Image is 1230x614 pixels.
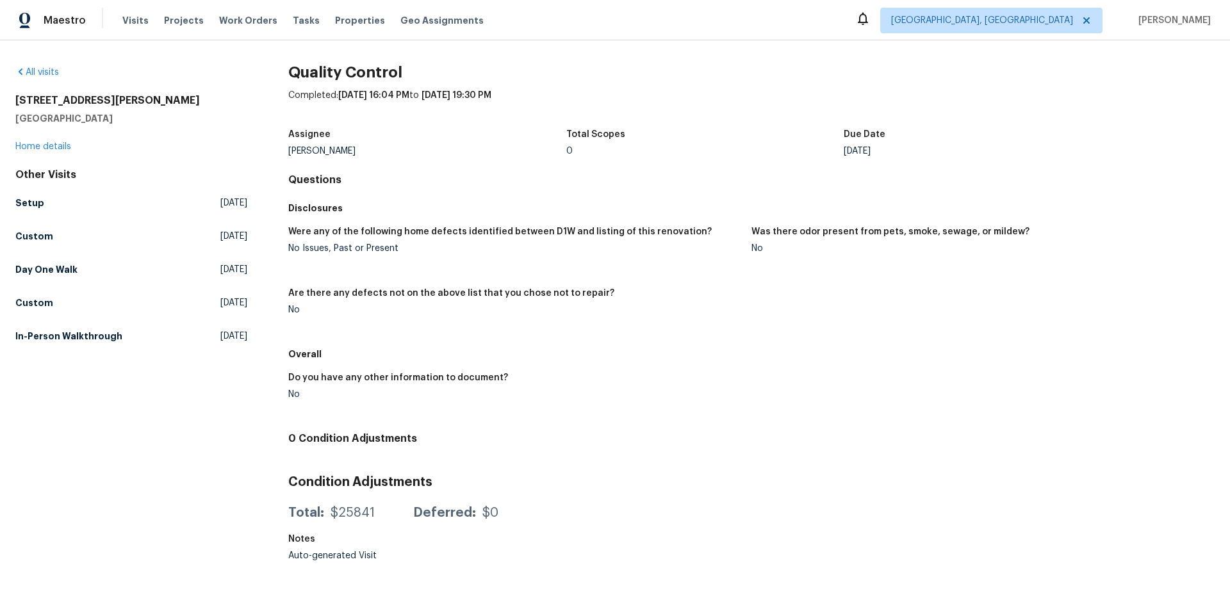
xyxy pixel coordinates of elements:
[288,89,1215,122] div: Completed: to
[288,130,331,139] h5: Assignee
[288,506,324,519] div: Total:
[293,16,320,25] span: Tasks
[15,330,122,343] h5: In-Person Walkthrough
[331,506,375,519] div: $25841
[15,263,78,276] h5: Day One Walk
[15,230,53,243] h5: Custom
[566,130,625,139] h5: Total Scopes
[44,14,86,27] span: Maestro
[288,390,741,399] div: No
[413,506,476,519] div: Deferred:
[891,14,1073,27] span: [GEOGRAPHIC_DATA], [GEOGRAPHIC_DATA]
[335,14,385,27] span: Properties
[422,91,491,100] span: [DATE] 19:30 PM
[15,291,247,314] a: Custom[DATE]
[288,535,315,544] h5: Notes
[220,230,247,243] span: [DATE]
[751,227,1029,236] h5: Was there odor present from pets, smoke, sewage, or mildew?
[15,168,247,181] div: Other Visits
[220,296,247,309] span: [DATE]
[844,130,885,139] h5: Due Date
[220,330,247,343] span: [DATE]
[288,348,1215,360] h5: Overall
[220,197,247,209] span: [DATE]
[220,263,247,276] span: [DATE]
[122,14,149,27] span: Visits
[288,305,741,314] div: No
[15,142,71,151] a: Home details
[288,373,508,382] h5: Do you have any other information to document?
[288,227,712,236] h5: Were any of the following home defects identified between D1W and listing of this renovation?
[15,197,44,209] h5: Setup
[566,147,844,156] div: 0
[288,551,566,560] div: Auto-generated Visit
[288,202,1215,214] h5: Disclosures
[288,432,1215,445] h4: 0 Condition Adjustments
[15,325,247,348] a: In-Person Walkthrough[DATE]
[15,94,247,107] h2: [STREET_ADDRESS][PERSON_NAME]
[288,174,1215,186] h4: Questions
[15,112,247,125] h5: [GEOGRAPHIC_DATA]
[751,244,1204,253] div: No
[15,258,247,281] a: Day One Walk[DATE]
[15,191,247,214] a: Setup[DATE]
[15,296,53,309] h5: Custom
[15,68,59,77] a: All visits
[288,147,566,156] div: [PERSON_NAME]
[1133,14,1211,27] span: [PERSON_NAME]
[400,14,484,27] span: Geo Assignments
[164,14,204,27] span: Projects
[482,506,498,519] div: $0
[219,14,277,27] span: Work Orders
[288,289,614,298] h5: Are there any defects not on the above list that you chose not to repair?
[15,225,247,248] a: Custom[DATE]
[288,476,1215,489] h3: Condition Adjustments
[288,244,741,253] div: No Issues, Past or Present
[844,147,1122,156] div: [DATE]
[338,91,409,100] span: [DATE] 16:04 PM
[288,66,1215,79] h2: Quality Control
